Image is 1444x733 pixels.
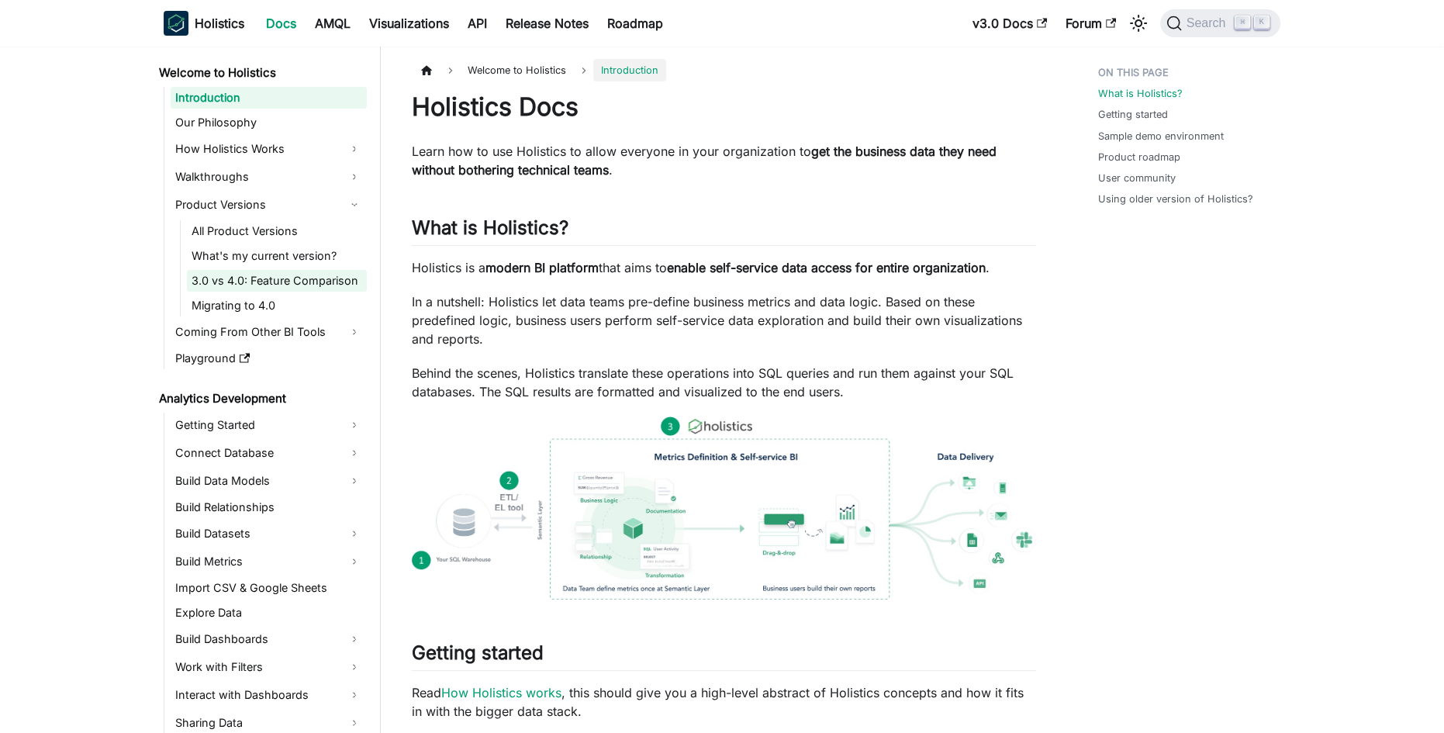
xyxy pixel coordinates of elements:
a: HolisticsHolistics [164,11,244,36]
a: AMQL [306,11,360,36]
a: Getting Started [171,413,367,437]
a: Build Metrics [171,549,367,574]
a: Roadmap [598,11,672,36]
h2: Getting started [412,641,1036,671]
a: Visualizations [360,11,458,36]
a: Release Notes [496,11,598,36]
a: How Holistics Works [171,137,367,161]
a: Product Versions [171,192,367,217]
button: Search (Command+K) [1160,9,1280,37]
a: Explore Data [171,602,367,624]
h2: What is Holistics? [412,216,1036,246]
a: API [458,11,496,36]
p: Learn how to use Holistics to allow everyone in your organization to . [412,142,1036,179]
a: Playground [171,347,367,369]
p: Behind the scenes, Holistics translate these operations into SQL queries and run them against you... [412,364,1036,401]
a: Product roadmap [1098,150,1180,164]
a: Introduction [171,87,367,109]
a: Import CSV & Google Sheets [171,577,367,599]
nav: Breadcrumbs [412,59,1036,81]
button: Switch between dark and light mode (currently light mode) [1126,11,1151,36]
p: Holistics is a that aims to . [412,258,1036,277]
a: Connect Database [171,441,367,465]
strong: modern BI platform [485,260,599,275]
a: v3.0 Docs [963,11,1056,36]
a: Getting started [1098,107,1168,122]
a: Our Philosophy [171,112,367,133]
a: Work with Filters [171,655,367,679]
p: Read , this should give you a high-level abstract of Holistics concepts and how it fits in with t... [412,683,1036,721]
a: Forum [1056,11,1125,36]
a: Migrating to 4.0 [187,295,367,316]
a: Using older version of Holistics? [1098,192,1253,206]
a: Interact with Dashboards [171,683,367,707]
img: How Holistics fits in your Data Stack [412,417,1036,600]
p: In a nutshell: Holistics let data teams pre-define business metrics and data logic. Based on thes... [412,292,1036,348]
a: Build Datasets [171,521,367,546]
a: Sample demo environment [1098,129,1224,143]
a: Coming From Other BI Tools [171,320,367,344]
a: What is Holistics? [1098,86,1183,101]
a: Analytics Development [154,388,367,410]
span: Search [1182,16,1235,30]
a: 3.0 vs 4.0: Feature Comparison [187,270,367,292]
a: Build Dashboards [171,627,367,652]
a: Walkthroughs [171,164,367,189]
kbd: K [1254,16,1270,29]
kbd: ⌘ [1235,16,1250,29]
nav: Docs sidebar [148,47,381,733]
a: How Holistics works [441,685,561,700]
a: Home page [412,59,441,81]
span: Welcome to Holistics [460,59,574,81]
strong: enable self-service data access for entire organization [667,260,986,275]
a: User community [1098,171,1176,185]
b: Holistics [195,14,244,33]
a: What's my current version? [187,245,367,267]
img: Holistics [164,11,188,36]
a: Welcome to Holistics [154,62,367,84]
span: Introduction [593,59,666,81]
a: Build Data Models [171,468,367,493]
a: Docs [257,11,306,36]
a: Build Relationships [171,496,367,518]
h1: Holistics Docs [412,92,1036,123]
a: All Product Versions [187,220,367,242]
